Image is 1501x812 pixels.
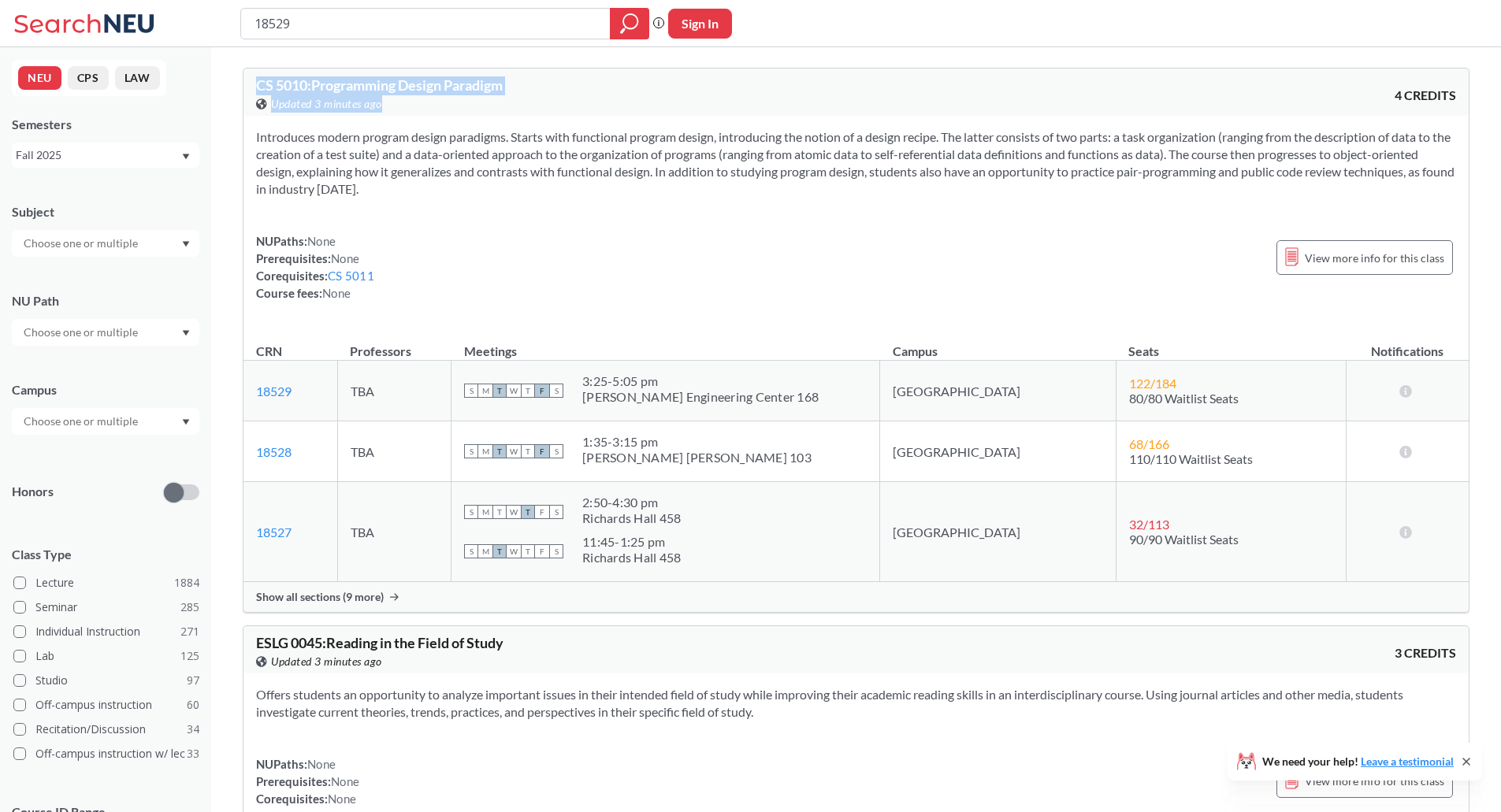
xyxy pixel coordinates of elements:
th: Professors [337,327,451,361]
span: T [492,505,507,519]
span: W [507,505,521,519]
span: W [507,444,521,458]
button: CPS [68,66,109,90]
span: None [328,792,356,806]
div: 2:50 - 4:30 pm [582,495,681,510]
span: T [492,544,507,558]
span: 122 / 184 [1129,376,1176,391]
span: S [464,384,478,398]
span: S [464,444,478,458]
span: 1884 [174,574,199,591]
span: M [478,384,492,398]
span: We need your help! [1262,756,1454,767]
span: 90/90 Waitlist Seats [1129,532,1239,547]
span: None [322,286,351,300]
span: W [507,384,521,398]
span: S [464,505,478,519]
a: CS 5011 [328,269,374,283]
span: Updated 3 minutes ago [271,95,382,113]
div: Show all sections (9 more) [243,582,1469,612]
input: Class, professor, course number, "phrase" [253,10,599,37]
span: T [492,384,507,398]
td: TBA [337,421,451,482]
span: 125 [180,647,199,665]
div: NUPaths: Prerequisites: Corequisites: Course fees: [256,232,374,302]
th: Notifications [1347,327,1469,361]
span: 32 / 113 [1129,517,1169,532]
svg: magnifying glass [620,13,639,35]
a: 18528 [256,444,292,459]
section: Introduces modern program design paradigms. Starts with functional program design, introducing th... [256,128,1456,198]
span: CS 5010 : Programming Design Paradigm [256,76,503,94]
button: Sign In [668,9,732,39]
div: Fall 2025Dropdown arrow [12,143,199,168]
div: Richards Hall 458 [582,550,681,565]
div: Dropdown arrow [12,408,199,435]
div: [PERSON_NAME] [PERSON_NAME] 103 [582,450,812,465]
td: [GEOGRAPHIC_DATA] [880,361,1116,421]
a: 18529 [256,384,292,399]
span: 68 / 166 [1129,436,1169,451]
span: 271 [180,623,199,640]
div: NU Path [12,292,199,310]
div: Richards Hall 458 [582,510,681,526]
label: Seminar [13,597,199,617]
a: 18527 [256,525,292,539]
span: T [521,444,535,458]
span: View more info for this class [1305,771,1444,791]
label: Lecture [13,573,199,593]
div: Dropdown arrow [12,319,199,346]
span: F [535,444,549,458]
span: View more info for this class [1305,248,1444,268]
td: [GEOGRAPHIC_DATA] [880,421,1116,482]
th: Campus [880,327,1116,361]
span: ESLG 0045 : Reading in the Field of Study [256,634,503,651]
th: Seats [1116,327,1346,361]
th: Meetings [451,327,880,361]
input: Choose one or multiple [16,412,148,431]
span: 110/110 Waitlist Seats [1129,451,1253,466]
span: F [535,544,549,558]
span: 60 [187,696,199,714]
span: None [331,774,359,788]
span: S [549,444,563,458]
label: Lab [13,646,199,666]
p: Honors [12,483,54,501]
input: Choose one or multiple [16,234,148,253]
section: Offers students an opportunity to analyze important issues in their intended field of study while... [256,686,1456,721]
span: 285 [180,599,199,616]
span: 97 [187,672,199,689]
td: TBA [337,361,451,421]
label: Individual Instruction [13,621,199,642]
div: Dropdown arrow [12,230,199,257]
div: 3:25 - 5:05 pm [582,373,819,389]
div: Campus [12,381,199,399]
span: S [549,384,563,398]
span: None [307,757,336,771]
span: T [521,544,535,558]
label: Recitation/Discussion [13,719,199,740]
span: 33 [187,745,199,762]
span: Class Type [12,546,199,563]
input: Choose one or multiple [16,323,148,342]
button: NEU [18,66,61,90]
button: LAW [115,66,160,90]
span: Show all sections (9 more) [256,590,384,604]
span: S [549,544,563,558]
span: F [535,384,549,398]
span: 4 CREDITS [1395,87,1456,104]
svg: Dropdown arrow [182,330,190,336]
span: None [331,251,359,265]
span: W [507,544,521,558]
td: TBA [337,482,451,582]
svg: Dropdown arrow [182,419,190,425]
span: M [478,544,492,558]
span: S [464,544,478,558]
label: Studio [13,670,199,691]
span: F [535,505,549,519]
div: magnifying glass [610,8,649,39]
span: S [549,505,563,519]
div: Semesters [12,116,199,133]
label: Off-campus instruction w/ lec [13,743,199,764]
div: 1:35 - 3:15 pm [582,434,812,450]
